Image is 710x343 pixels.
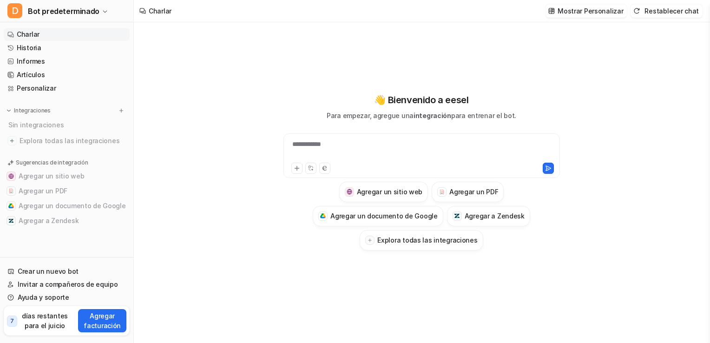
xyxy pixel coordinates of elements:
[18,280,118,289] font: Invitar a compañeros de equipo
[17,57,45,66] font: Informes
[19,311,71,330] p: días restantes para el juicio
[4,198,130,213] button: Agregar un documento de GoogleAgregar un documento de Google
[374,93,468,107] p: 👋 Bienvenido a eesel
[78,309,126,332] button: Agregar facturación
[8,188,14,194] img: Agregar un PDF
[4,55,130,68] a: Informes
[4,41,130,54] a: Historia
[4,278,130,291] a: Invitar a compañeros de equipo
[449,187,498,197] h3: Agregar un PDF
[17,70,45,79] font: Artículos
[14,107,51,114] p: Integraciones
[4,213,130,228] button: Agregar a ZendeskAgregar a Zendesk
[432,182,504,202] button: Agregar un PDFAgregar un PDF
[4,82,130,95] a: Personalizar
[330,211,438,221] h3: Agregar un documento de Google
[320,213,326,219] img: Agregar un documento de Google
[17,84,56,93] font: Personalizar
[4,68,130,81] a: Artículos
[28,5,99,18] span: Bot predeterminado
[633,7,640,14] img: restablecimiento
[414,112,451,119] span: integración
[4,169,130,184] button: Agregar un sitio webAgregar un sitio web
[548,7,555,14] img: Personalizar
[439,189,445,195] img: Agregar un PDF
[7,3,22,18] span: D
[4,106,53,115] button: Integraciones
[465,211,525,221] h3: Agregar a Zendesk
[6,107,12,114] img: expand menu
[377,235,477,245] h3: Explora todas las integraciones
[4,28,130,41] a: Charlar
[546,4,627,18] button: Mostrar Personalizar
[17,30,39,39] font: Charlar
[16,158,88,167] p: Sugerencias de integración
[19,171,84,181] font: Agregar un sitio web
[18,267,79,276] font: Crear un nuevo bot
[4,291,130,304] a: Ayuda y soporte
[19,186,67,196] font: Agregar un PDF
[313,206,443,226] button: Agregar un documento de GoogleAgregar un documento de Google
[558,6,623,16] p: Mostrar Personalizar
[339,182,428,202] button: Agregar un sitio webAgregar un sitio web
[8,218,14,224] img: Agregar a Zendesk
[19,201,126,211] font: Agregar un documento de Google
[149,7,171,15] font: Charlar
[19,216,79,225] font: Agregar a Zendesk
[447,206,530,226] button: Agregar a ZendeskAgregar a Zendesk
[631,4,703,18] button: Restablecer chat
[347,189,353,195] img: Agregar un sitio web
[18,293,69,302] font: Ayuda y soporte
[4,184,130,198] button: Agregar un PDFAgregar un PDF
[20,133,126,148] span: Explora todas las integraciones
[357,187,422,197] h3: Agregar un sitio web
[7,136,17,145] img: Explora todas las integraciones
[360,230,483,251] button: Explora todas las integraciones
[454,213,460,219] img: Agregar a Zendesk
[17,43,41,53] font: Historia
[4,134,130,147] a: Explora todas las integraciones
[644,6,699,16] font: Restablecer chat
[10,317,14,325] p: 7
[8,173,14,179] img: Agregar un sitio web
[4,265,130,278] a: Crear un nuevo bot
[8,203,14,209] img: Agregar un documento de Google
[6,117,130,132] div: Sin integraciones
[82,311,123,330] p: Agregar facturación
[118,107,125,114] img: menu_add.svg
[327,111,516,120] p: Para empezar, agregue una para entrenar el bot.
